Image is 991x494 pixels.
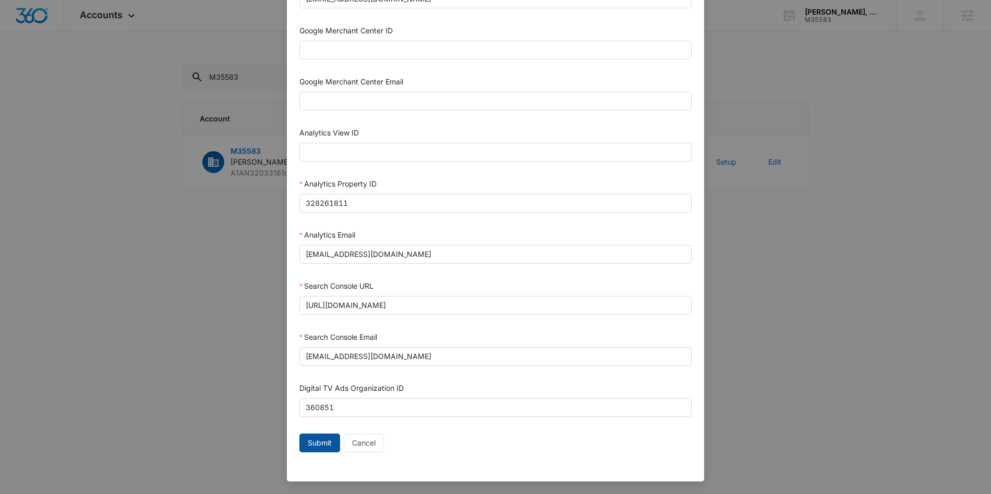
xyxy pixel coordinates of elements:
label: Search Console URL [299,281,373,290]
input: Analytics Email [299,245,692,264]
label: Google Merchant Center Email [299,77,403,86]
label: Google Merchant Center ID [299,26,393,35]
input: Analytics Property ID [299,194,692,213]
input: Search Console URL [299,296,692,315]
input: Google Merchant Center ID [299,41,692,59]
input: Search Console Email [299,347,692,366]
button: Submit [299,434,340,452]
input: Analytics View ID [299,143,692,162]
input: Google Merchant Center Email [299,92,692,110]
label: Analytics Property ID [299,179,377,188]
label: Analytics Email [299,230,355,239]
span: Submit [308,437,332,449]
span: Cancel [352,437,376,449]
label: Analytics View ID [299,128,359,137]
label: Digital TV Ads Organization ID [299,384,404,392]
button: Cancel [344,434,384,452]
input: Digital TV Ads Organization ID [299,398,692,417]
label: Search Console Email [299,332,377,341]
